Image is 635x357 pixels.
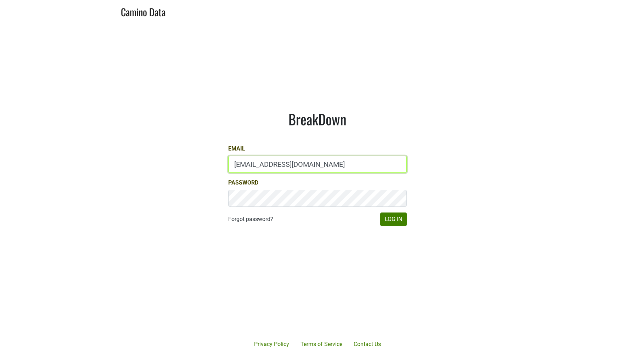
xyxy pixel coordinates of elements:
[121,3,165,19] a: Camino Data
[380,212,407,226] button: Log In
[248,337,295,351] a: Privacy Policy
[228,110,407,127] h1: BreakDown
[228,144,245,153] label: Email
[228,215,273,223] a: Forgot password?
[295,337,348,351] a: Terms of Service
[348,337,387,351] a: Contact Us
[228,178,258,187] label: Password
